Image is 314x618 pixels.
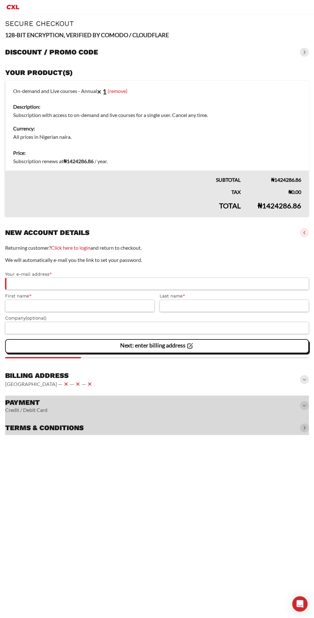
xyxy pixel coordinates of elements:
[95,158,107,164] span: / year
[13,111,301,119] dd: Subscription with access to on-demand and live courses for a single user. Cancel any time.
[292,596,308,612] div: Open Intercom Messenger
[63,158,94,164] bdi: 1424286.86
[5,48,98,57] h3: Discount / promo code
[13,133,301,141] dd: All prices in Nigerian naira.
[160,292,309,300] label: Last name
[5,314,309,322] label: Company
[288,189,301,195] bdi: 0.00
[97,87,107,96] strong: × 1
[5,184,248,196] th: Tax
[271,177,301,183] bdi: 1424286.86
[13,149,301,157] dt: Price:
[5,171,248,184] th: Subtotal
[13,158,108,164] span: Subscription renews at .
[258,201,301,210] bdi: 1424286.86
[258,201,262,210] span: ₦
[5,196,248,217] th: Total
[5,292,154,300] label: First name
[51,245,90,251] a: Click here to login
[5,256,309,264] p: We will automatically e-mail you the link to set your password.
[5,20,309,28] h1: Secure Checkout
[63,158,67,164] span: ₦
[108,88,128,94] a: (remove)
[288,189,292,195] span: ₦
[5,339,309,353] vaadin-button: Next: enter billing address
[5,271,309,278] label: Your e-mail address
[5,380,94,388] vaadin-horizontal-layout: [GEOGRAPHIC_DATA] — — —
[13,103,301,111] dt: Description:
[13,124,301,133] dt: Currency:
[5,81,309,145] td: On-demand and Live courses - Annual
[5,244,309,252] p: Returning customer? and return to checkout.
[5,371,94,380] h3: Billing address
[5,31,169,38] strong: 128-BIT ENCRYPTION, VERIFIED BY COMODO / CLOUDFLARE
[26,315,46,321] span: (optional)
[5,228,89,237] h3: New account details
[271,177,274,183] span: ₦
